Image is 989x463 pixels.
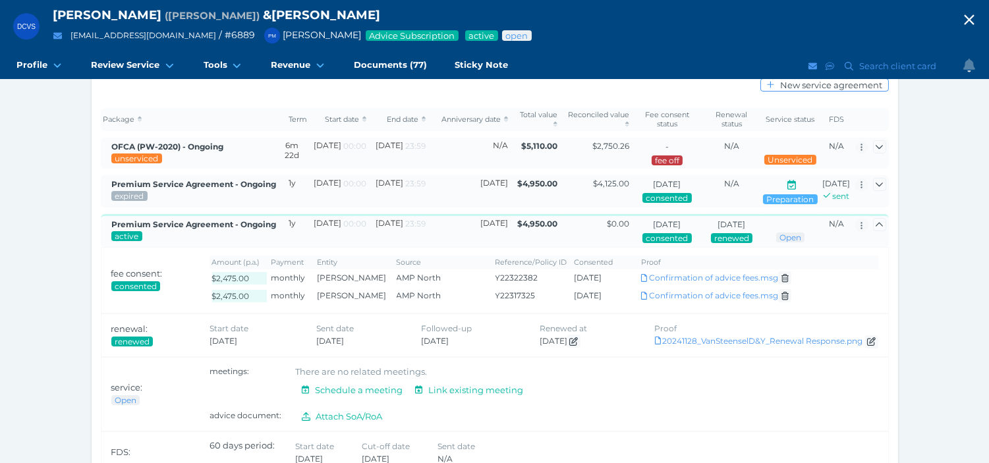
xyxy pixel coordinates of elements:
[724,178,739,188] span: N/A
[641,273,778,283] a: Confirmation of advice fees.msg
[111,142,223,151] span: Created by: Marshall Sambell
[394,256,493,269] th: Source
[540,336,567,346] span: [DATE]
[101,313,200,356] th: renewal:
[505,30,529,41] span: Advice status: Review not yet booked in
[806,58,820,74] button: Email
[114,281,157,291] span: Consent status: Fee has been consented
[592,141,629,151] span: $2,750.26
[405,219,426,229] span: 23:59
[495,273,538,283] span: Y22322382
[312,385,408,395] span: Schedule a meeting
[313,411,388,422] span: Attach SoA/RoA
[426,385,529,395] span: Link existing meeting
[271,59,310,70] span: Revenue
[368,30,456,41] span: Advice Subscription
[343,141,366,151] span: 00:00
[114,395,137,405] span: Advice status: Review not yet booked in
[318,273,387,283] span: [PERSON_NAME]
[397,290,441,300] span: AMP North
[428,108,510,132] th: Anniversary date
[665,142,669,151] span: -
[822,178,850,188] span: [DATE]
[204,59,227,70] span: Tools
[271,273,306,283] span: monthly
[428,214,510,247] td: [DATE]
[295,441,334,451] span: Start date
[295,410,389,423] button: Attach SoA/RoA
[455,59,508,70] span: Sticky Note
[263,7,380,22] span: & [PERSON_NAME]
[343,219,366,229] span: 00:00
[654,155,680,165] span: Consent status: Fee was not consented within 150 day
[101,247,200,313] th: fee consent:
[114,153,159,163] span: Service package status: Not reviewed during service period
[17,23,36,30] span: DCVS
[645,193,689,203] span: Consent status: Fee has been consented
[829,141,844,151] span: N/A
[572,256,639,269] th: Consented
[340,53,441,79] a: Documents (77)
[655,336,878,346] a: 20241128_VanSteenselD&Y_Renewal Response.png
[468,30,495,41] span: Service package status: Active service agreement in place
[839,58,943,74] button: Search client card
[77,53,189,79] a: Review Service
[428,175,510,207] td: [DATE]
[165,9,260,22] span: Preferred name
[53,7,161,22] span: [PERSON_NAME]
[829,219,844,229] span: N/A
[264,28,280,43] div: Peter McDonald
[210,336,237,346] span: [DATE]
[318,290,387,300] span: [PERSON_NAME]
[309,214,368,247] td: [DATE]
[101,108,275,132] th: Package
[71,30,216,40] a: [EMAIL_ADDRESS][DOMAIN_NAME]
[575,290,602,300] span: [DATE]
[258,29,361,41] span: [PERSON_NAME]
[295,366,427,377] span: There are no related meetings.
[212,291,250,301] span: $2,475.00
[212,273,250,283] span: $2,475.00
[493,256,572,269] th: Reference/Policy ID
[645,233,689,243] span: Consent status: Fee has been consented
[271,290,306,300] span: monthly
[639,256,878,269] th: Proof
[495,290,536,300] span: Y22317325
[257,53,340,79] a: Revenue
[114,337,150,346] span: Renewal status: Renewed
[766,194,814,204] span: Advice status: Review meeting conducted
[309,108,368,132] th: Start date
[760,78,888,92] button: New service agreement
[521,141,557,151] span: $5,110.00
[779,232,802,242] span: Advice status: Review not yet booked in
[309,175,368,207] td: [DATE]
[714,233,750,243] span: Renewal status: Renewed
[517,219,557,229] span: $4,950.00
[540,323,587,333] span: Renewed at
[654,219,681,229] span: [DATE]
[575,273,602,283] span: [DATE]
[767,155,813,165] span: Advice status: No review during service period
[275,138,310,169] td: 6m 22d
[368,214,428,247] td: [DATE]
[210,366,249,376] span: meetings:
[405,178,426,188] span: 23:59
[777,80,888,90] span: New service agreement
[114,231,139,241] span: Service package status: Active service agreement in place
[315,256,394,269] th: Entity
[275,214,310,247] td: 1y
[111,179,276,189] span: Created by: Rhiannon McCollough
[309,138,368,169] td: [DATE]
[111,219,276,229] span: Premium Service Agreement - Ongoing
[517,178,557,188] span: $4,950.00
[632,108,702,132] th: Fee consent status
[269,256,315,269] th: Payment
[343,178,366,188] span: 00:00
[824,191,850,201] a: sent
[3,53,77,79] a: Profile
[421,323,472,333] span: Followed-up
[268,33,276,39] span: PM
[316,336,344,346] span: [DATE]
[724,141,739,151] span: N/A
[316,323,354,333] span: Sent date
